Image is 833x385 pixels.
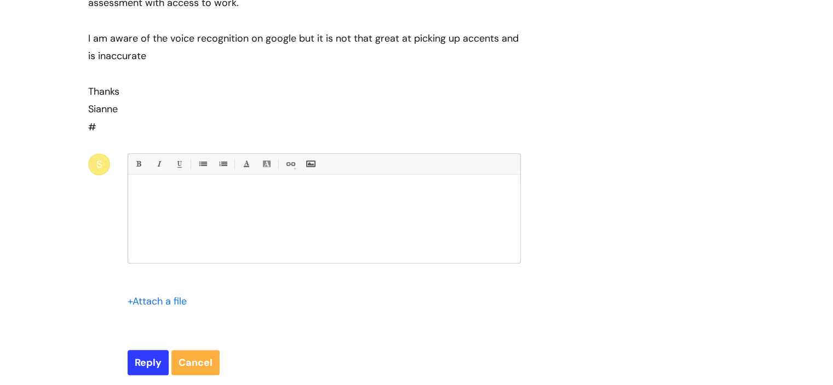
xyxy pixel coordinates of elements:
a: Insert Image... [303,157,317,171]
a: Bold (Ctrl-B) [131,157,145,171]
a: Link [283,157,297,171]
a: Back Color [260,157,273,171]
a: Font Color [239,157,253,171]
a: Cancel [171,350,220,375]
div: Thanks [88,83,521,100]
div: Attach a file [128,292,193,310]
a: Underline(Ctrl-U) [172,157,186,171]
a: Italic (Ctrl-I) [152,157,165,171]
input: Reply [128,350,169,375]
div: S [88,153,110,175]
div: I am aware of the voice recognition on google but it is not that great at picking up accents and ... [88,30,521,65]
span: + [128,295,133,308]
div: Sianne [88,100,521,118]
a: • Unordered List (Ctrl-Shift-7) [196,157,209,171]
a: 1. Ordered List (Ctrl-Shift-8) [216,157,229,171]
